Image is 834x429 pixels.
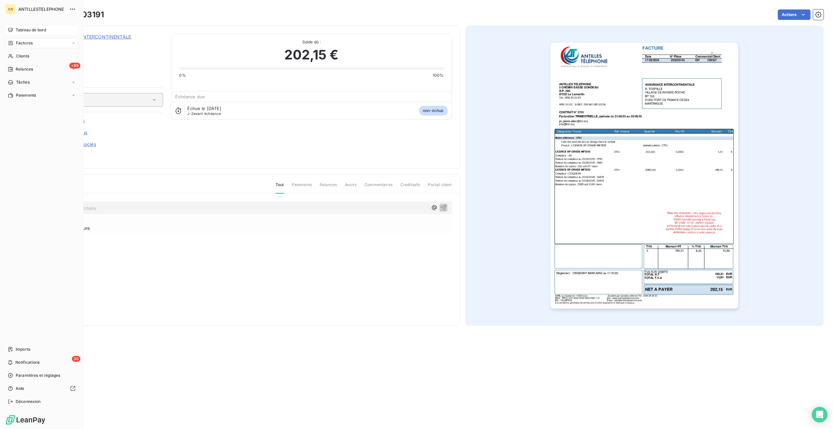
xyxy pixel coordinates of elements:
[292,182,312,193] span: Paiements
[550,43,738,309] img: invoice_thumbnail
[812,407,827,422] div: Open Intercom Messenger
[72,356,80,362] span: 30
[18,7,65,12] span: ANTILLESTELEPHONE
[364,182,392,193] span: Commentaires
[16,79,30,85] span: Tâches
[16,40,33,46] span: Factures
[179,39,443,45] span: Solde dû :
[51,41,163,47] span: 411106337
[69,63,80,69] span: +99
[179,72,186,78] span: 0%
[320,182,337,193] span: Relances
[284,45,338,65] span: 202,15 €
[428,182,452,193] span: Portail client
[187,106,221,111] span: Échue le [DATE]
[400,182,420,193] span: Creditsafe
[778,9,810,20] button: Actions
[15,359,40,365] span: Notifications
[16,92,36,98] span: Paiements
[16,373,60,378] span: Paramètres et réglages
[5,415,46,425] img: Logo LeanPay
[51,34,131,40] a: ASSURANCE INTERCONTINENTALE
[187,111,193,116] span: J-2
[345,182,357,193] span: Avoirs
[433,72,444,78] span: 100%
[16,346,30,352] span: Imports
[419,106,447,116] span: non-échue
[16,53,29,59] span: Clients
[175,94,205,99] span: Échéance due
[187,112,221,116] span: avant échéance
[16,386,25,391] span: Aide
[5,4,16,14] div: AN
[275,182,284,194] span: Tout
[16,399,41,405] span: Déconnexion
[5,383,78,394] a: Aide
[16,66,33,72] span: Relances
[16,27,46,33] span: Tableau de bord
